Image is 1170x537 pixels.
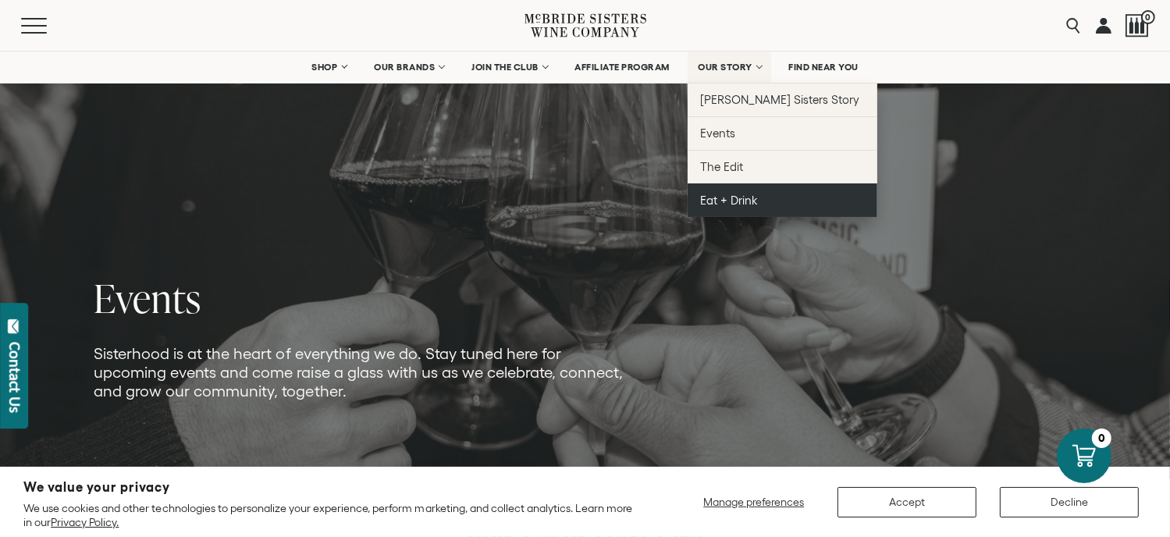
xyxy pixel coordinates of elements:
[7,342,23,413] div: Contact Us
[700,126,735,140] span: Events
[51,516,119,528] a: Privacy Policy.
[1141,10,1155,24] span: 0
[688,52,771,83] a: OUR STORY
[575,62,670,73] span: AFFILIATE PROGRAM
[700,160,743,173] span: The Edit
[688,183,877,217] a: Eat + Drink
[21,18,77,34] button: Mobile Menu Trigger
[700,194,758,207] span: Eat + Drink
[311,62,338,73] span: SHOP
[779,52,869,83] a: FIND NEAR YOU
[374,62,435,73] span: OUR BRANDS
[1092,429,1111,448] div: 0
[703,496,804,508] span: Manage preferences
[23,501,638,529] p: We use cookies and other technologies to personalize your experience, perform marketing, and coll...
[94,271,201,325] span: Events
[1000,487,1139,517] button: Decline
[461,52,557,83] a: JOIN THE CLUB
[688,83,877,116] a: [PERSON_NAME] Sisters Story
[700,93,860,106] span: [PERSON_NAME] Sisters Story
[837,487,976,517] button: Accept
[694,487,814,517] button: Manage preferences
[23,481,638,494] h2: We value your privacy
[471,62,539,73] span: JOIN THE CLUB
[688,116,877,150] a: Events
[789,62,859,73] span: FIND NEAR YOU
[565,52,681,83] a: AFFILIATE PROGRAM
[94,344,631,400] p: Sisterhood is at the heart of everything we do. Stay tuned here for upcoming events and come rais...
[688,150,877,183] a: The Edit
[301,52,356,83] a: SHOP
[698,62,752,73] span: OUR STORY
[364,52,453,83] a: OUR BRANDS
